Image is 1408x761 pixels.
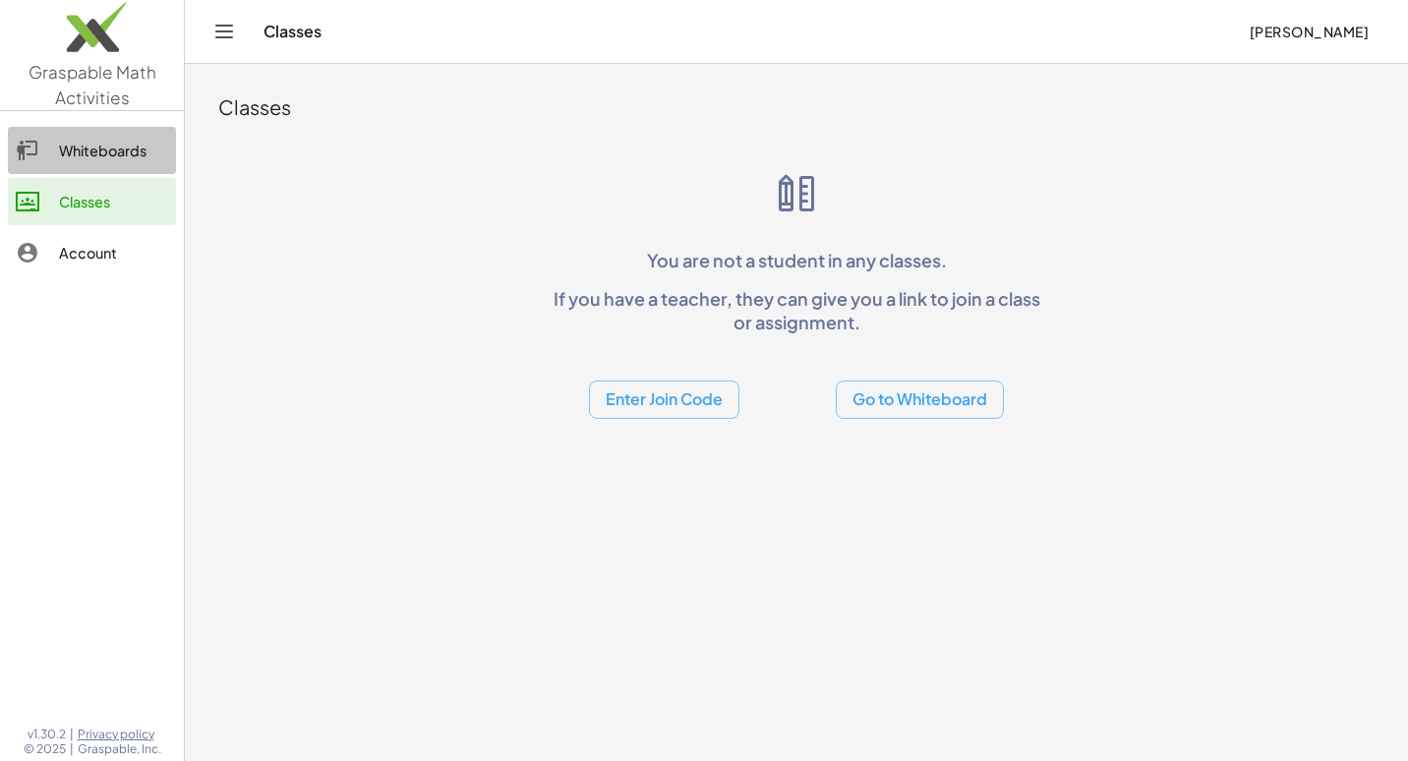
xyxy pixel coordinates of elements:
button: Go to Whiteboard [836,380,1004,419]
p: You are not a student in any classes. [545,249,1048,271]
a: Classes [8,178,176,225]
div: Whiteboards [59,139,168,162]
span: | [70,727,74,742]
div: Classes [59,190,168,213]
a: Privacy policy [78,727,161,742]
p: If you have a teacher, they can give you a link to join a class or assignment. [545,287,1048,333]
a: Whiteboards [8,127,176,174]
a: Account [8,229,176,276]
div: Classes [218,93,1375,121]
span: Graspable Math Activities [29,61,156,108]
span: [PERSON_NAME] [1249,23,1369,40]
button: Toggle navigation [208,16,240,47]
span: © 2025 [24,741,66,757]
span: Graspable, Inc. [78,741,161,757]
button: Enter Join Code [589,380,739,419]
span: v1.30.2 [28,727,66,742]
button: [PERSON_NAME] [1233,14,1384,49]
div: Account [59,241,168,264]
span: | [70,741,74,757]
